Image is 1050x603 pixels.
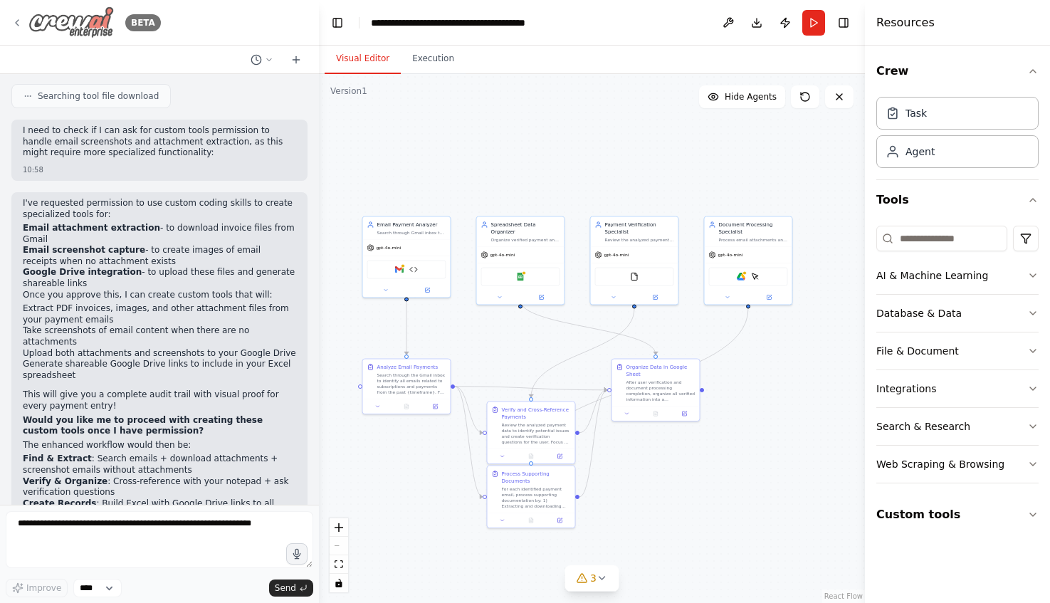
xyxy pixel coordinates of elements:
li: - to upload these files and generate shareable links [23,267,296,289]
g: Edge from c7ac1bf1-058d-464b-8a36-4305a488b188 to 1b69d716-f14f-4d3b-8a4f-fac030bddc80 [579,387,607,436]
div: AI & Machine Learning [876,268,988,283]
button: Database & Data [876,295,1039,332]
nav: breadcrumb [371,16,531,30]
div: Verify and Cross-Reference Payments [502,407,571,421]
div: File & Document [876,344,959,358]
button: 3 [565,565,619,592]
button: Crew [876,51,1039,91]
div: Organize Data in Google SheetAfter user verification and document processing completion, organize... [611,359,700,422]
strong: Email attachment extraction [23,223,160,233]
li: : Cross-reference with your notepad + ask verification questions [23,476,296,498]
button: No output available [641,409,671,418]
div: Document Processing Specialist [719,221,788,236]
button: Execution [401,44,466,74]
div: BETA [125,14,161,31]
li: - to create images of email receipts when no attachment exists [23,245,296,267]
div: Database & Data [876,306,962,320]
div: Process Supporting Documents [502,471,571,485]
div: Search through the Gmail inbox to identify all emails related to subscriptions and payments from ... [377,372,446,395]
div: React Flow controls [330,518,348,592]
button: Send [269,580,313,597]
g: Edge from 22e8cfa4-28ba-4da4-b9c5-11bc801cb823 to 68e3fd8f-2f0a-482e-93ee-00f21e52c255 [403,302,410,355]
img: ScrapeElementFromWebsiteTool [751,273,760,281]
button: Open in side panel [635,293,676,302]
div: For each identified payment email, process supporting documentation by: 1) Extracting and downloa... [502,486,571,509]
button: Open in side panel [749,293,789,302]
span: Searching tool file download [38,90,159,102]
p: I've requested permission to use custom coding skills to create specialized tools for: [23,198,296,220]
button: File & Document [876,332,1039,369]
button: Open in side panel [423,402,447,411]
li: Take screenshots of email content when there are no attachments [23,325,296,347]
span: gpt-4o-mini [490,252,515,258]
strong: Email screenshot capture [23,245,145,255]
button: No output available [392,402,421,411]
span: 3 [590,571,597,585]
strong: Verify & Organize [23,476,107,486]
div: Organize Data in Google Sheet [626,364,695,378]
div: Email Payment AnalyzerSearch through Gmail inbox to identify and categorize subscription payments... [362,216,451,298]
div: Tools [876,220,1039,495]
button: No output available [516,516,546,525]
li: Upload both attachments and screenshots to your Google Drive [23,348,296,360]
button: Improve [6,579,68,597]
button: Search & Research [876,408,1039,445]
h4: Resources [876,14,935,31]
img: Logo [28,6,114,38]
button: Open in side panel [521,293,562,302]
button: Tools [876,180,1039,220]
img: Google Sheets [516,273,525,281]
button: Integrations [876,370,1039,407]
li: Generate shareable Google Drive links to include in your Excel spreadsheet [23,359,296,381]
img: FileReadTool [630,273,639,281]
strong: Create Records [23,498,96,508]
span: Send [275,582,296,594]
img: Google Drive [737,273,745,281]
button: Open in side panel [547,452,572,461]
button: Web Scraping & Browsing [876,446,1039,483]
span: gpt-4o-mini [377,245,401,251]
button: No output available [516,452,546,461]
div: Spreadsheet Data OrganizerOrganize verified payment and subscription data into a comprehensive Go... [476,216,565,305]
div: Document Processing SpecialistProcess email attachments and create screenshots for payment emails... [704,216,793,305]
div: Web Scraping & Browsing [876,457,1004,471]
button: fit view [330,555,348,574]
g: Edge from 4fb84e98-2726-4028-b3ac-f8770b709bf9 to 1b69d716-f14f-4d3b-8a4f-fac030bddc80 [579,387,607,500]
button: toggle interactivity [330,574,348,592]
g: Edge from c380ce34-c4b4-4a04-aafa-882d4b424dc1 to 4fb84e98-2726-4028-b3ac-f8770b709bf9 [527,309,752,462]
div: Review the analyzed payment data to identify potential issues and create verification questions f... [502,422,571,445]
div: 10:58 [23,164,296,175]
div: Spreadsheet Data Organizer [491,221,560,236]
button: Open in side panel [407,286,448,295]
div: Task [905,106,927,120]
li: : Search emails + download attachments + screenshot emails without attachments [23,453,296,476]
div: Version 1 [330,85,367,97]
button: Visual Editor [325,44,401,74]
strong: Google Drive integration [23,267,142,277]
li: - to download invoice files from Gmail [23,223,296,245]
div: Crew [876,91,1039,179]
button: Open in side panel [672,409,696,418]
div: Integrations [876,382,936,396]
div: Search & Research [876,419,970,434]
div: Process email attachments and create screenshots for payment emails. Extract invoice attachments ... [719,237,788,243]
strong: Would you like me to proceed with creating these custom tools once I have permission? [23,415,263,436]
div: Payment Verification Specialist [605,221,674,236]
span: gpt-4o-mini [604,252,629,258]
div: Payment Verification SpecialistReview the analyzed payment data to identify potential issues, dup... [590,216,679,305]
p: The enhanced workflow would then be: [23,440,296,451]
div: Verify and Cross-Reference PaymentsReview the analyzed payment data to identify potential issues ... [487,402,576,465]
div: Email Payment Analyzer [377,221,446,229]
span: Improve [26,582,61,594]
button: Click to speak your automation idea [286,543,308,565]
div: Search through Gmail inbox to identify and categorize subscription payments and one-time payments... [377,230,446,236]
li: : Build Excel with Google Drive links to all supporting documents [23,498,296,520]
g: Edge from 68e3fd8f-2f0a-482e-93ee-00f21e52c255 to 1b69d716-f14f-4d3b-8a4f-fac030bddc80 [455,383,607,394]
a: React Flow attribution [824,592,863,600]
button: Hide right sidebar [834,13,854,33]
div: Agent [905,145,935,159]
button: Hide left sidebar [327,13,347,33]
button: Start a new chat [285,51,308,68]
li: Extract PDF invoices, images, and other attachment files from your payment emails [23,303,296,325]
g: Edge from 904dbc8e-1feb-4c6e-bca2-be7a4441fcbc to 1b69d716-f14f-4d3b-8a4f-fac030bddc80 [517,300,659,355]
